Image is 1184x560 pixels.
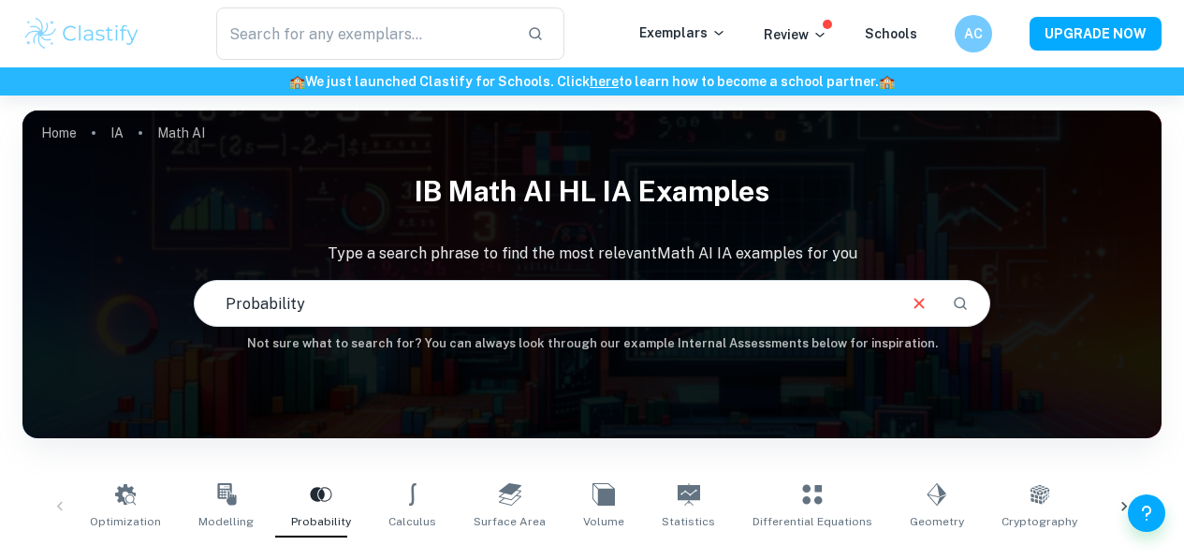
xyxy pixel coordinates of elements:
[590,74,619,89] a: here
[474,513,546,530] span: Surface Area
[22,15,141,52] img: Clastify logo
[764,24,827,45] p: Review
[216,7,512,60] input: Search for any exemplars...
[1128,494,1165,532] button: Help and Feedback
[195,277,895,330] input: E.g. voronoi diagrams, IBD candidates spread, music...
[4,71,1180,92] h6: We just launched Clastify for Schools. Click to learn how to become a school partner.
[963,23,985,44] h6: AC
[388,513,436,530] span: Calculus
[955,15,992,52] button: AC
[22,163,1162,220] h1: IB Math AI HL IA examples
[1030,17,1162,51] button: UPGRADE NOW
[865,26,917,41] a: Schools
[662,513,715,530] span: Statistics
[944,287,976,319] button: Search
[90,513,161,530] span: Optimization
[639,22,726,43] p: Exemplars
[753,513,872,530] span: Differential Equations
[41,120,77,146] a: Home
[910,513,964,530] span: Geometry
[291,513,351,530] span: Probability
[289,74,305,89] span: 🏫
[879,74,895,89] span: 🏫
[22,334,1162,353] h6: Not sure what to search for? You can always look through our example Internal Assessments below f...
[22,243,1162,265] p: Type a search phrase to find the most relevant Math AI IA examples for you
[110,120,124,146] a: IA
[157,123,205,143] p: Math AI
[901,286,937,321] button: Clear
[198,513,254,530] span: Modelling
[583,513,624,530] span: Volume
[1001,513,1077,530] span: Cryptography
